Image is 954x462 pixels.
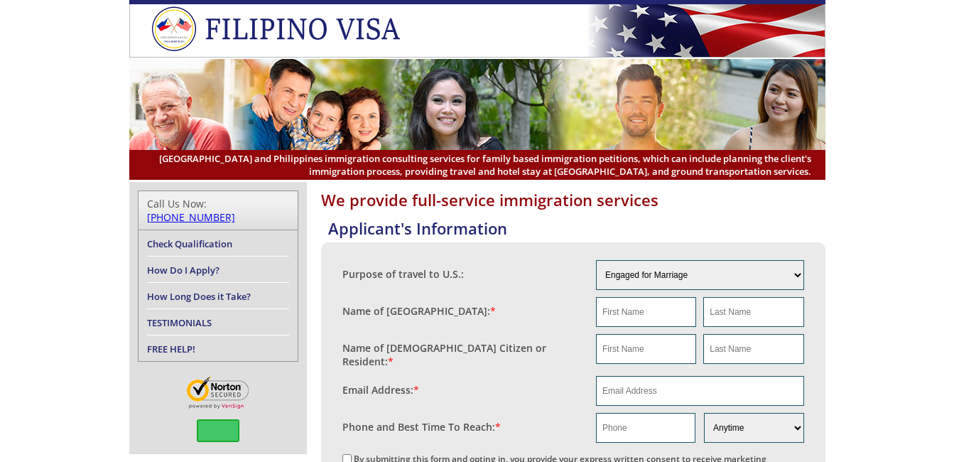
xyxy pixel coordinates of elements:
a: Check Qualification [147,237,232,250]
label: Name of [DEMOGRAPHIC_DATA] Citizen or Resident: [342,341,582,368]
h1: We provide full-service immigration services [321,189,825,210]
input: Phone [596,413,695,443]
input: First Name [596,297,696,327]
input: Last Name [703,334,803,364]
label: Name of [GEOGRAPHIC_DATA]: [342,304,496,318]
label: Purpose of travel to U.S.: [342,267,464,281]
label: Email Address: [342,383,419,397]
a: How Do I Apply? [147,264,219,276]
select: Phone and Best Reach Time are required. [704,413,803,443]
div: Call Us Now: [147,197,289,224]
a: FREE HELP! [147,343,195,355]
a: [PHONE_NUMBER] [147,210,235,224]
span: [GEOGRAPHIC_DATA] and Philippines immigration consulting services for family based immigration pe... [143,152,811,178]
input: First Name [596,334,696,364]
a: How Long Does it Take? [147,290,251,303]
h4: Applicant's Information [328,217,825,239]
input: Email Address [596,376,804,406]
input: Last Name [703,297,803,327]
label: Phone and Best Time To Reach: [342,420,501,434]
a: TESTIMONIALS [147,316,212,329]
